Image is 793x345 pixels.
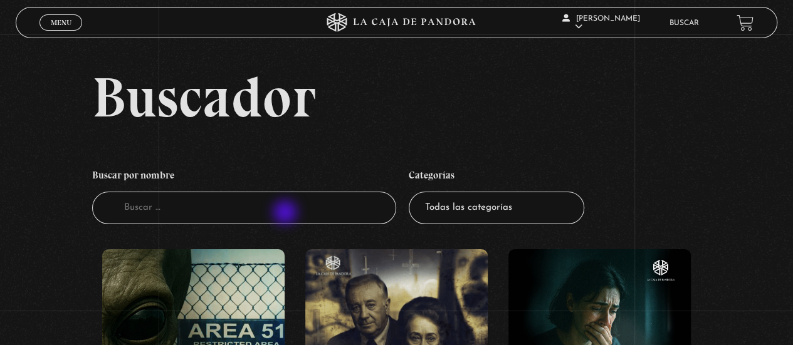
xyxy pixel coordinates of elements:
span: Menu [51,19,71,26]
span: [PERSON_NAME] [562,15,640,31]
a: View your shopping cart [737,14,754,31]
h2: Buscador [92,69,777,125]
span: Cerrar [46,29,76,38]
a: Buscar [670,19,699,27]
h4: Buscar por nombre [92,163,397,192]
h4: Categorías [409,163,584,192]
